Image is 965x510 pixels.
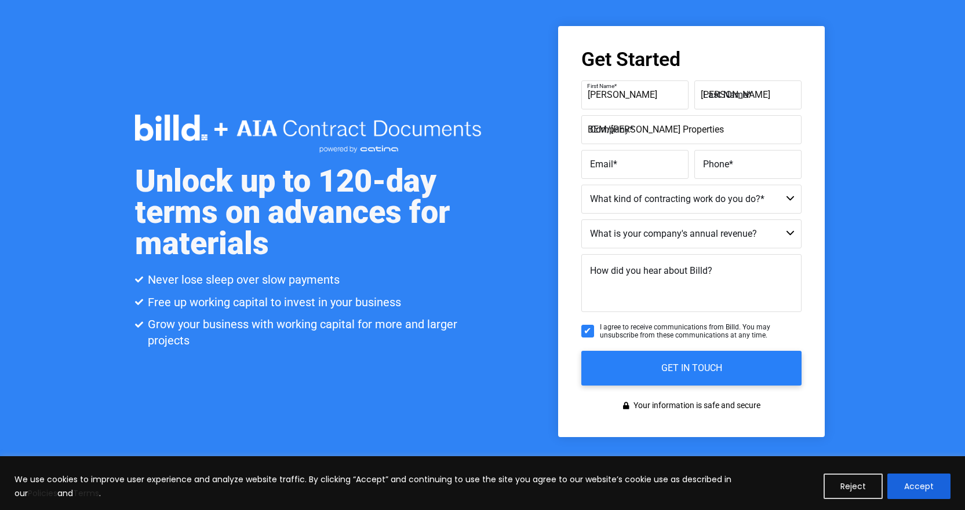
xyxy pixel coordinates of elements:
input: I agree to receive communications from Billd. You may unsubscribe from these communications at an... [581,325,594,337]
h1: Unlock up to 120-day terms on advances for materials [135,166,483,259]
span: Company [590,123,629,134]
span: How did you hear about Billd? [590,265,712,276]
span: Email [590,158,613,169]
button: Reject [824,474,883,499]
span: I agree to receive communications from Billd. You may unsubscribe from these communications at an... [600,323,802,340]
span: Never lose sleep over slow payments [145,271,340,288]
span: Grow your business with working capital for more and larger projects [145,316,483,348]
p: We use cookies to improve user experience and analyze website traffic. By clicking “Accept” and c... [14,472,815,500]
span: Free up working capital to invest in your business [145,294,401,310]
h3: Get Started [581,49,802,69]
span: First Name [587,82,614,89]
input: GET IN TOUCH [581,351,802,386]
button: Accept [887,474,951,499]
span: Phone [703,158,729,169]
span: Last Name [703,89,748,100]
a: Policies [28,487,57,499]
span: Your information is safe and secure [631,397,760,414]
a: Terms [73,487,99,499]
